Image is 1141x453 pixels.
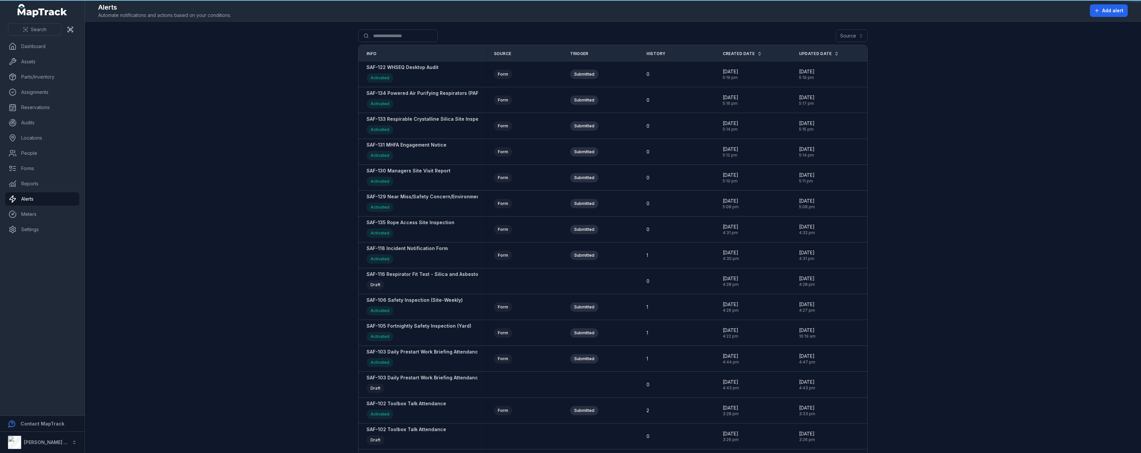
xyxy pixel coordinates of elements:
[367,426,446,446] a: SAF-102 Toolbox Talk AttendanceDraft
[799,172,815,184] time: 9/18/2025, 5:11:24 PM
[799,101,815,106] span: 5:17 pm
[723,51,762,56] a: Created Date
[799,178,815,184] span: 5:11 pm
[646,304,648,310] span: 1
[646,356,648,362] span: 1
[723,353,739,365] time: 9/15/2025, 4:44:50 PM
[24,439,78,445] strong: [PERSON_NAME] Group
[367,73,393,83] div: Activated
[367,245,448,265] a: SAF-118 Incident Notification FormActivated
[367,323,471,343] a: SAF-105 Fortnightly Safety Inspection (Yard)Activated
[367,193,520,214] a: SAF-129 Near Miss/Safety Concern/Environmental Concern FormActivated
[799,204,815,210] span: 5:08 pm
[723,153,738,158] span: 5:12 pm
[367,400,446,421] a: SAF-102 Toolbox Talk AttendanceActivated
[570,96,598,105] div: Submitted
[5,40,79,53] a: Dashboard
[367,358,393,367] div: Activated
[646,97,649,103] span: 0
[367,167,450,174] strong: SAF-130 Managers Site Visit Report
[494,199,512,208] div: Form
[367,297,463,317] a: SAF-106 Safety Inspection (Site-Weekly)Activated
[723,224,738,235] time: 9/16/2025, 4:31:59 PM
[799,120,815,132] time: 9/18/2025, 5:15:35 PM
[5,223,79,236] a: Settings
[723,275,739,282] span: [DATE]
[494,147,512,157] div: Form
[723,68,738,80] time: 9/18/2025, 5:19:17 PM
[723,51,755,56] span: Created Date
[723,94,738,106] time: 9/18/2025, 5:16:16 PM
[367,245,448,252] strong: SAF-118 Incident Notification Form
[799,379,815,391] time: 9/15/2025, 4:43:36 PM
[367,90,497,110] a: SAF-134 Powered Air Purifying Respirators (PAPR) IssueActivated
[21,421,64,426] strong: Contact MapTrack
[367,99,393,108] div: Activated
[723,249,739,261] time: 9/16/2025, 4:30:38 PM
[367,193,520,200] strong: SAF-129 Near Miss/Safety Concern/Environmental Concern Form
[570,173,598,182] div: Submitted
[799,224,815,230] span: [DATE]
[367,271,508,278] strong: SAF-116 Respirator Fit Test - Silica and Asbestos Awareness
[723,405,739,411] span: [DATE]
[646,381,649,388] span: 0
[18,4,67,17] a: MapTrack
[723,327,738,334] span: [DATE]
[723,327,738,339] time: 9/16/2025, 4:22:18 PM
[723,301,739,308] span: [DATE]
[367,142,446,162] a: SAF-131 MHFA Engagement NoticeActivated
[367,271,508,291] a: SAF-116 Respirator Fit Test - Silica and Asbestos AwarenessDraft
[723,68,738,75] span: [DATE]
[799,327,816,339] time: 9/17/2025, 10:19:24 AM
[723,146,738,153] span: [DATE]
[723,430,739,442] time: 9/15/2025, 3:26:30 PM
[723,405,739,417] time: 9/15/2025, 3:28:14 PM
[367,177,393,186] div: Activated
[723,430,739,437] span: [DATE]
[799,282,815,287] span: 4:28 pm
[799,249,815,256] span: [DATE]
[98,12,231,19] span: Automate notifications and actions based on your conditions.
[5,101,79,114] a: Reservations
[723,411,739,417] span: 3:28 pm
[799,198,815,210] time: 9/18/2025, 5:08:47 PM
[367,254,393,264] div: Activated
[367,410,393,419] div: Activated
[367,51,376,56] span: Info
[5,116,79,129] a: Audits
[723,75,738,80] span: 5:19 pm
[799,359,815,365] span: 4:47 pm
[799,230,815,235] span: 4:32 pm
[799,127,815,132] span: 5:15 pm
[5,192,79,206] a: Alerts
[723,249,739,256] span: [DATE]
[799,430,815,442] time: 9/15/2025, 3:26:30 PM
[799,334,816,339] span: 10:19 am
[799,405,815,411] span: [DATE]
[570,51,588,56] span: Trigger
[5,177,79,190] a: Reports
[8,23,61,36] button: Search
[367,280,384,290] div: Draft
[723,308,739,313] span: 4:26 pm
[367,219,454,226] strong: SAF-135 Rope Access Site Inspection
[367,125,393,134] div: Activated
[1090,4,1128,17] button: Add alert
[646,278,649,285] span: 0
[367,90,497,97] strong: SAF-134 Powered Air Purifying Respirators (PAPR) Issue
[799,198,815,204] span: [DATE]
[723,301,739,313] time: 9/16/2025, 4:26:54 PM
[723,385,739,391] span: 4:43 pm
[799,379,815,385] span: [DATE]
[723,198,739,210] time: 9/18/2025, 5:08:01 PM
[799,256,815,261] span: 4:31 pm
[723,282,739,287] span: 4:28 pm
[799,308,815,313] span: 4:27 pm
[494,96,512,105] div: Form
[723,224,738,230] span: [DATE]
[367,151,393,160] div: Activated
[367,64,438,84] a: SAF-122 WHSEQ Desktop AuditActivated
[5,70,79,84] a: Parts/Inventory
[5,86,79,99] a: Assignments
[723,204,739,210] span: 5:08 pm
